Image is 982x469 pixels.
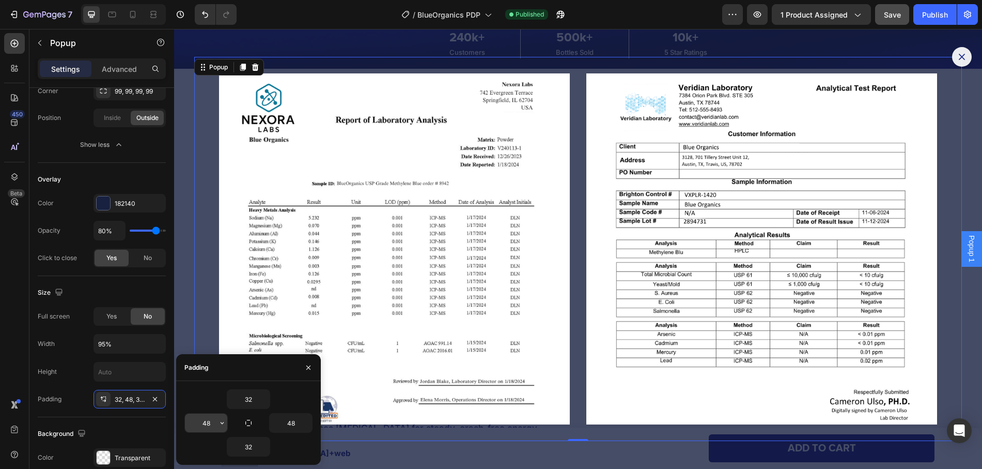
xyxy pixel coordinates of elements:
[94,335,165,353] input: Auto
[38,253,77,263] div: Click to close
[104,113,121,123] span: Inside
[106,312,117,321] span: Yes
[184,363,209,372] div: Padding
[913,4,957,25] button: Publish
[227,390,270,409] input: Auto
[94,362,165,381] input: Auto
[38,286,65,300] div: Size
[38,427,88,441] div: Background
[115,453,163,463] div: Transparent
[413,9,415,20] span: /
[417,9,480,20] span: BlueOrganics PDP
[772,4,871,25] button: 1 product assigned
[115,199,163,208] div: 182140
[50,37,138,49] p: Popup
[516,10,544,19] span: Published
[38,367,57,376] div: Height
[80,140,124,150] div: Show less
[38,395,61,404] div: Padding
[115,87,163,96] div: 99, 99, 99, 99
[94,221,125,240] input: Auto
[270,414,312,432] input: Auto
[115,395,145,404] div: 32, 48, 32, 48
[45,44,396,396] img: 7.png
[412,44,763,396] img: 6.png
[174,29,982,469] iframe: Design area
[33,34,56,43] div: Popup
[20,28,788,412] div: Dialog content
[38,453,54,462] div: Color
[144,253,152,263] span: No
[38,113,61,123] div: Position
[136,113,159,123] span: Outside
[102,64,137,74] p: Advanced
[781,9,848,20] span: 1 product assigned
[38,86,58,96] div: Corner
[8,189,25,198] div: Beta
[38,226,60,235] div: Opacity
[68,8,72,21] p: 7
[884,10,901,19] span: Save
[185,414,227,432] input: Auto
[875,4,909,25] button: Save
[227,437,270,456] input: Auto
[947,418,972,443] div: Open Intercom Messenger
[51,64,80,74] p: Settings
[38,135,166,154] button: Show less
[144,312,152,321] span: No
[922,9,948,20] div: Publish
[792,206,803,233] span: Popup 1
[38,339,55,349] div: Width
[4,4,77,25] button: 7
[10,110,25,118] div: 450
[20,28,788,412] div: Dialog body
[195,4,237,25] div: Undo/Redo
[106,253,117,263] span: Yes
[38,175,61,184] div: Overlay
[38,199,54,208] div: Color
[38,312,70,321] div: Full screen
